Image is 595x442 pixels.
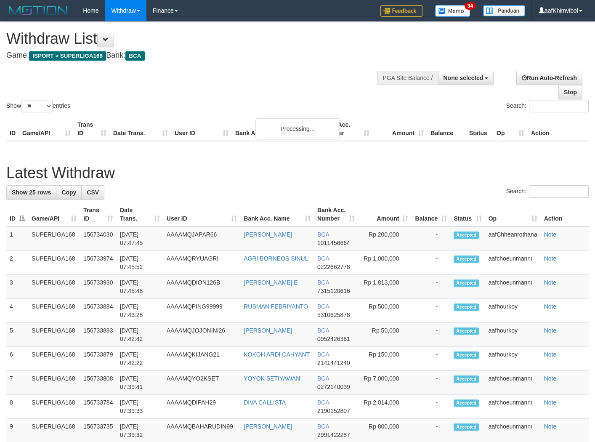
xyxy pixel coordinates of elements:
th: Date Trans.: activate to sort column ascending [117,202,163,226]
td: AAAAMQRYUAGRI [163,251,240,275]
td: aafchoeunmanni [485,395,541,419]
td: 4 [6,299,28,323]
th: Balance [427,117,466,141]
th: Trans ID: activate to sort column ascending [80,202,117,226]
span: Copy 0272140039 to clipboard [317,383,350,390]
td: Rp 200,000 [358,226,412,251]
span: Accepted [454,375,479,383]
span: Copy 7315120616 to clipboard [317,288,350,294]
td: Rp 50,000 [358,323,412,347]
td: 156733784 [80,395,117,419]
td: - [412,347,450,371]
td: Rp 2,014,000 [358,395,412,419]
span: Copy 2190152807 to clipboard [317,407,350,414]
div: Processing... [255,118,340,139]
span: None selected [444,75,483,81]
label: Search: [506,100,589,112]
td: SUPERLIGA168 [28,226,80,251]
span: Copy 5310625878 to clipboard [317,312,350,318]
th: Bank Acc. Number: activate to sort column ascending [314,202,358,226]
td: SUPERLIGA168 [28,299,80,323]
h4: Game: Bank: [6,51,388,60]
span: 34 [465,2,476,10]
td: 156733879 [80,347,117,371]
td: AAAAMQJAPAR66 [163,226,240,251]
span: Accepted [454,232,479,239]
th: Action [528,117,589,141]
a: Note [544,351,557,358]
th: Date Trans. [110,117,171,141]
span: Show 25 rows [12,189,51,196]
a: RUSMAN FEBRIYANTO [244,303,308,310]
td: SUPERLIGA168 [28,347,80,371]
th: Balance: activate to sort column ascending [412,202,450,226]
a: [PERSON_NAME] [244,423,292,430]
td: AAAAMQPING99999 [163,299,240,323]
td: Rp 1,813,000 [358,275,412,299]
td: 3 [6,275,28,299]
td: aafhourkoy [485,323,541,347]
a: KOKOH ARDI CAHYANT [244,351,310,358]
input: Search: [529,100,589,112]
a: Note [544,255,557,262]
td: SUPERLIGA168 [28,275,80,299]
td: Rp 1,000,000 [358,251,412,275]
a: Note [544,303,557,310]
a: Note [544,375,557,382]
th: Action [541,202,589,226]
a: AGRI BORNEOS SINUL [244,255,308,262]
a: Note [544,423,557,430]
select: Showentries [21,100,53,112]
th: Game/API: activate to sort column ascending [28,202,80,226]
td: AAAAMQDION126B [163,275,240,299]
div: PGA Site Balance / [377,71,438,85]
th: ID [6,117,19,141]
td: aafChheanrothana [485,226,541,251]
td: - [412,226,450,251]
td: SUPERLIGA168 [28,395,80,419]
td: 2 [6,251,28,275]
span: Copy 2991422287 to clipboard [317,431,350,438]
td: AAAAMQDIPAH29 [163,395,240,419]
span: BCA [317,399,329,406]
td: [DATE] 07:45:52 [117,251,163,275]
th: Amount [373,117,427,141]
td: Rp 150,000 [358,347,412,371]
span: Copy 1011456664 to clipboard [317,240,350,246]
span: BCA [317,231,329,238]
button: None selected [438,71,494,85]
span: CSV [87,189,99,196]
a: [PERSON_NAME] E [244,279,297,286]
a: Run Auto-Refresh [516,71,582,85]
td: 156733883 [80,323,117,347]
th: Amount: activate to sort column ascending [358,202,412,226]
a: Copy [56,185,82,200]
td: [DATE] 07:43:28 [117,299,163,323]
span: Copy [61,189,76,196]
img: panduan.png [483,5,525,16]
a: Note [544,327,557,334]
th: Game/API [19,117,74,141]
span: BCA [125,51,144,61]
span: BCA [317,327,329,334]
img: Feedback.jpg [380,5,422,17]
span: Copy 0222662778 to clipboard [317,264,350,270]
input: Search: [529,185,589,198]
td: - [412,395,450,419]
h1: Withdraw List [6,30,388,47]
td: - [412,275,450,299]
span: Accepted [454,399,479,407]
td: [DATE] 07:45:48 [117,275,163,299]
a: Show 25 rows [6,185,56,200]
a: Note [544,279,557,286]
td: AAAAMQJOJONINI26 [163,323,240,347]
td: SUPERLIGA168 [28,371,80,395]
label: Search: [506,185,589,198]
span: BCA [317,279,329,286]
th: ID: activate to sort column descending [6,202,28,226]
td: 5 [6,323,28,347]
span: BCA [317,423,329,430]
span: Accepted [454,256,479,263]
span: Copy 0952426361 to clipboard [317,335,350,342]
td: 7 [6,371,28,395]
